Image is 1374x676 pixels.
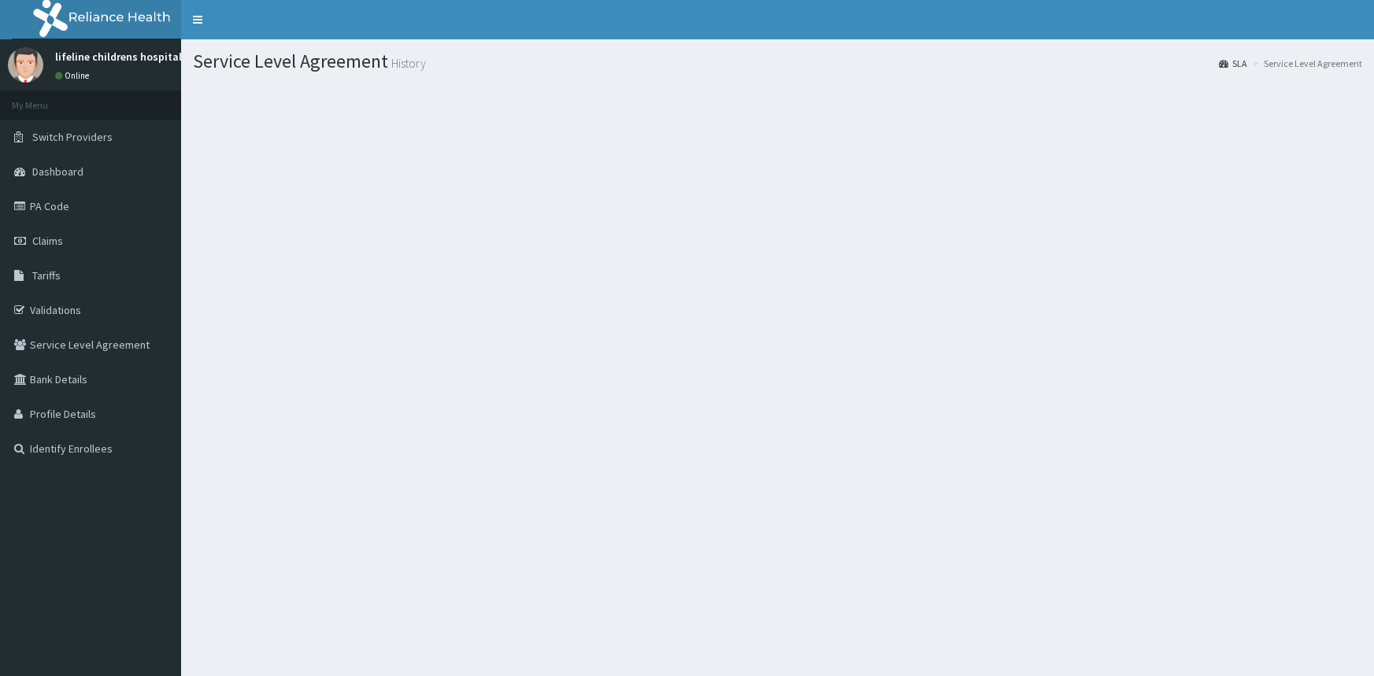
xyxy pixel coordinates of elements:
[32,130,113,144] span: Switch Providers
[32,234,63,248] span: Claims
[1219,57,1247,70] a: SLA
[32,268,61,283] span: Tariffs
[55,70,93,81] a: Online
[388,57,426,69] small: History
[8,47,43,83] img: User Image
[1249,57,1362,70] li: Service Level Agreement
[55,51,182,62] p: lifeline childrens hospital
[32,164,83,179] span: Dashboard
[193,51,1362,72] h1: Service Level Agreement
